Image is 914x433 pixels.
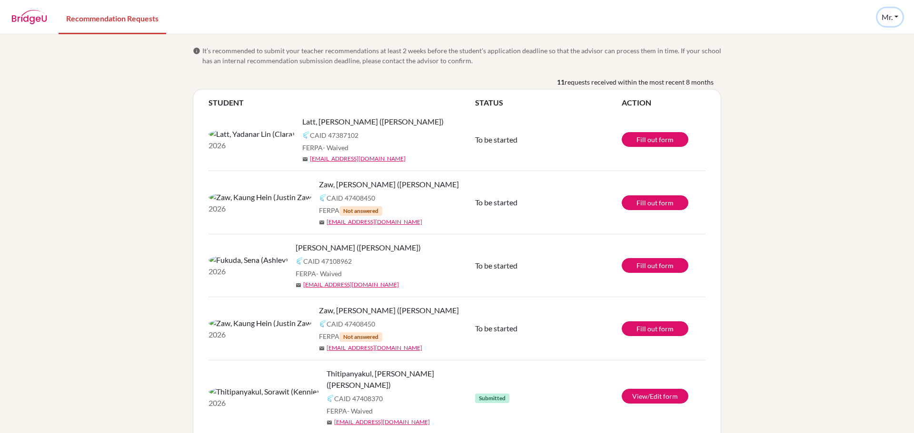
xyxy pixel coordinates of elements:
[565,77,714,87] span: requests received within the most recent 8 months
[327,218,422,226] a: [EMAIL_ADDRESS][DOMAIN_NAME]
[475,97,622,108] th: STATUS
[302,131,310,139] img: Common App logo
[323,144,348,152] span: - Waived
[296,269,342,279] span: FERPA
[327,319,375,329] span: CAID 47408450
[334,394,383,404] span: CAID 47408370
[339,206,382,216] span: Not answered
[319,205,382,216] span: FERPA
[622,195,688,210] a: Fill out form
[310,154,406,163] a: [EMAIL_ADDRESS][DOMAIN_NAME]
[310,130,358,140] span: CAID 47387102
[296,242,421,253] span: [PERSON_NAME] ([PERSON_NAME])
[319,331,382,342] span: FERPA
[339,332,382,342] span: Not answered
[622,321,688,336] a: Fill out form
[557,77,565,87] b: 11
[209,97,475,108] th: STUDENT
[303,280,399,289] a: [EMAIL_ADDRESS][DOMAIN_NAME]
[319,305,459,316] span: Zaw, [PERSON_NAME] ([PERSON_NAME]
[11,10,47,24] img: BridgeU logo
[475,135,517,144] span: To be started
[327,344,422,352] a: [EMAIL_ADDRESS][DOMAIN_NAME]
[296,282,301,288] span: mail
[319,194,327,202] img: Common App logo
[209,329,311,340] p: 2026
[202,46,721,66] span: It’s recommended to submit your teacher recommendations at least 2 weeks before the student’s app...
[475,261,517,270] span: To be started
[475,324,517,333] span: To be started
[327,193,375,203] span: CAID 47408450
[319,179,459,190] span: Zaw, [PERSON_NAME] ([PERSON_NAME]
[59,1,166,34] a: Recommendation Requests
[327,368,482,391] span: Thitipanyakul, [PERSON_NAME] ([PERSON_NAME])
[877,8,903,26] button: Mr.
[209,128,295,140] img: Latt, Yadanar Lin (Clara)
[302,156,308,162] span: mail
[327,420,332,425] span: mail
[303,256,352,266] span: CAID 47108962
[622,258,688,273] a: Fill out form
[327,406,373,416] span: FERPA
[209,254,288,266] img: Fukuda, Sena (Ashley)
[334,418,430,426] a: [EMAIL_ADDRESS][DOMAIN_NAME]
[296,257,303,265] img: Common App logo
[209,192,311,203] img: Zaw, Kaung Hein (Justin Zaw
[302,116,444,127] span: Latt, [PERSON_NAME] ([PERSON_NAME])
[347,407,373,415] span: - Waived
[319,346,325,351] span: mail
[622,389,688,404] a: View/Edit form
[622,132,688,147] a: Fill out form
[622,97,705,108] th: ACTION
[209,203,311,214] p: 2026
[209,386,319,397] img: Thitipanyakul, Sorawit (Kennie)
[193,47,200,55] span: info
[327,395,334,402] img: Common App logo
[475,198,517,207] span: To be started
[319,320,327,327] img: Common App logo
[302,143,348,153] span: FERPA
[316,269,342,278] span: - Waived
[475,394,509,403] span: Submitted
[209,266,288,277] p: 2026
[209,140,295,151] p: 2026
[319,220,325,225] span: mail
[209,318,311,329] img: Zaw, Kaung Hein (Justin Zaw
[209,397,319,409] p: 2026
